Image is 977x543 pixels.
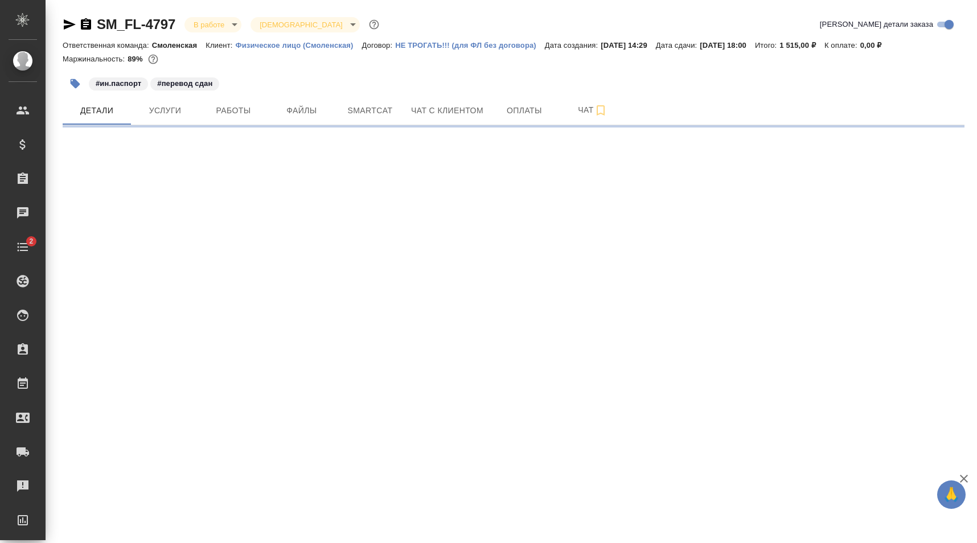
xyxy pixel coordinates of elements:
[395,40,545,50] a: НЕ ТРОГАТЬ!!! (для ФЛ без договора)
[411,104,483,118] span: Чат с клиентом
[601,41,656,50] p: [DATE] 14:29
[157,78,212,89] p: #перевод сдан
[79,18,93,31] button: Скопировать ссылку
[96,78,141,89] p: #ин.паспорт
[146,52,161,67] button: 135.75 RUB;
[206,104,261,118] span: Работы
[235,41,362,50] p: Физическое лицо (Смоленская)
[824,41,860,50] p: К оплате:
[128,55,145,63] p: 89%
[97,17,175,32] a: SM_FL-4797
[63,18,76,31] button: Скопировать ссылку для ЯМессенджера
[88,78,149,88] span: ин.паспорт
[274,104,329,118] span: Файлы
[206,41,235,50] p: Клиент:
[63,71,88,96] button: Добавить тэг
[251,17,359,32] div: В работе
[700,41,755,50] p: [DATE] 18:00
[343,104,397,118] span: Smartcat
[184,17,241,32] div: В работе
[755,41,779,50] p: Итого:
[497,104,552,118] span: Оплаты
[63,55,128,63] p: Маржинальность:
[594,104,607,117] svg: Подписаться
[656,41,700,50] p: Дата сдачи:
[860,41,890,50] p: 0,00 ₽
[149,78,220,88] span: перевод сдан
[395,41,545,50] p: НЕ ТРОГАТЬ!!! (для ФЛ без договора)
[565,103,620,117] span: Чат
[256,20,346,30] button: [DEMOGRAPHIC_DATA]
[820,19,933,30] span: [PERSON_NAME] детали заказа
[63,41,152,50] p: Ответственная команда:
[190,20,228,30] button: В работе
[362,41,396,50] p: Договор:
[69,104,124,118] span: Детали
[367,17,381,32] button: Доп статусы указывают на важность/срочность заказа
[235,40,362,50] a: Физическое лицо (Смоленская)
[138,104,192,118] span: Услуги
[545,41,601,50] p: Дата создания:
[22,236,40,247] span: 2
[942,483,961,507] span: 🙏
[937,480,966,509] button: 🙏
[152,41,206,50] p: Смоленская
[779,41,824,50] p: 1 515,00 ₽
[3,233,43,261] a: 2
